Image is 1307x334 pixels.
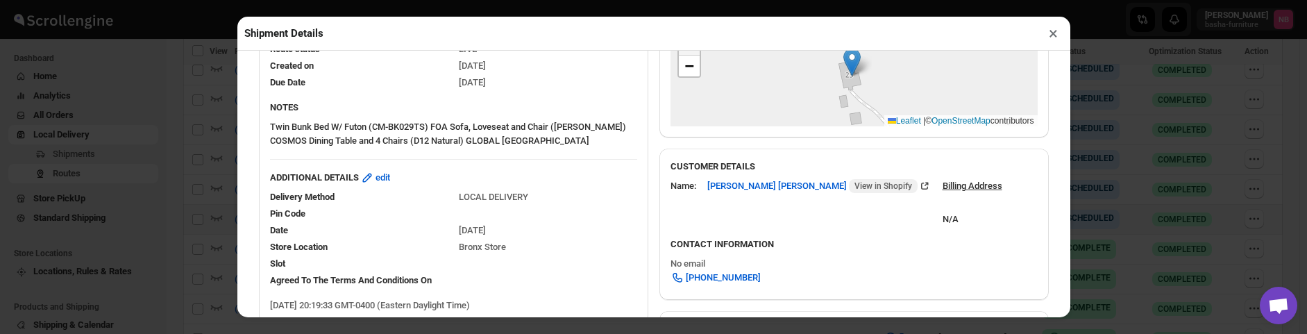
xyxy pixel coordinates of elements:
span: edit [376,171,390,185]
span: Delivery Method [270,192,335,202]
div: N/A [943,199,1002,226]
span: LOCAL DELIVERY [459,192,528,202]
span: View in Shopify [854,181,912,192]
span: [DATE] 20:19:33 GMT-0400 (Eastern Daylight Time) [270,300,470,310]
span: [PERSON_NAME] [PERSON_NAME] [707,179,918,193]
a: Open chat [1260,287,1297,324]
span: Bronx Store [459,242,506,252]
div: Name: [671,179,696,193]
h2: Shipment Details [244,26,323,40]
span: Pin Code [270,208,305,219]
div: © contributors [884,115,1038,127]
p: Twin Bunk Bed W/ Futon (CM-BK029TS) FOA Sofa, Loveseat and Chair ([PERSON_NAME]) COSMOS Dining Ta... [270,120,637,148]
b: NOTES [270,102,298,112]
span: Due Date [270,77,305,87]
span: [DATE] [459,225,486,235]
a: [PHONE_NUMBER] [662,267,769,289]
a: [PERSON_NAME] [PERSON_NAME] View in Shopify [707,181,931,191]
span: [DATE] [459,60,486,71]
img: Marker [843,48,861,76]
span: [PHONE_NUMBER] [686,271,761,285]
span: Agreed To The Terms And Conditions On [270,275,432,285]
button: × [1043,24,1063,43]
span: Slot [270,258,285,269]
span: − [684,57,693,74]
a: Leaflet [888,116,921,126]
h3: CUSTOMER DETAILS [671,160,1038,174]
b: ADDITIONAL DETAILS [270,171,359,185]
a: OpenStreetMap [931,116,990,126]
span: Created on [270,60,314,71]
span: No email [671,258,705,269]
span: Date [270,225,288,235]
span: | [923,116,925,126]
u: Billing Address [943,181,1002,191]
a: Zoom out [679,56,700,76]
h3: CONTACT INFORMATION [671,237,1038,251]
span: [DATE] [459,77,486,87]
button: edit [352,167,398,189]
span: Store Location [270,242,328,252]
